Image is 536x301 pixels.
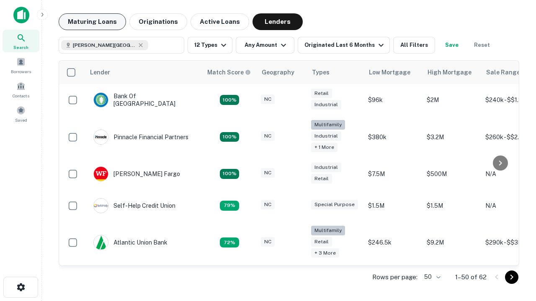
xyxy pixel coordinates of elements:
[364,158,423,190] td: $7.5M
[93,235,167,250] div: Atlantic Union Bank
[15,117,27,123] span: Saved
[13,44,28,51] span: Search
[261,168,275,178] div: NC
[93,166,180,181] div: [PERSON_NAME] Fargo
[261,131,275,141] div: NC
[307,61,364,84] th: Types
[13,7,29,23] img: capitalize-icon.png
[85,61,202,84] th: Lender
[311,131,341,141] div: Industrial
[423,190,481,222] td: $1.5M
[253,13,303,30] button: Lenders
[220,169,239,179] div: Matching Properties: 14, hasApolloMatch: undefined
[423,84,481,116] td: $2M
[191,13,249,30] button: Active Loans
[311,174,332,184] div: Retail
[423,116,481,158] td: $3.2M
[261,237,275,247] div: NC
[11,68,31,75] span: Borrowers
[73,41,136,49] span: [PERSON_NAME][GEOGRAPHIC_DATA], [GEOGRAPHIC_DATA]
[428,67,472,77] div: High Mortgage
[59,13,126,30] button: Maturing Loans
[220,132,239,142] div: Matching Properties: 25, hasApolloMatch: undefined
[188,37,232,54] button: 12 Types
[304,40,386,50] div: Originated Last 6 Months
[311,120,345,130] div: Multifamily
[207,68,249,77] h6: Match Score
[364,84,423,116] td: $96k
[93,198,175,213] div: Self-help Credit Union
[469,37,495,54] button: Reset
[94,199,108,213] img: picture
[207,68,251,77] div: Capitalize uses an advanced AI algorithm to match your search with the best lender. The match sco...
[90,67,110,77] div: Lender
[311,237,332,247] div: Retail
[261,200,275,209] div: NC
[94,167,108,181] img: picture
[3,30,39,52] a: Search
[311,89,332,98] div: Retail
[455,272,487,282] p: 1–50 of 62
[311,163,341,172] div: Industrial
[236,37,294,54] button: Any Amount
[94,130,108,144] img: picture
[129,13,187,30] button: Originations
[3,78,39,101] a: Contacts
[298,37,390,54] button: Originated Last 6 Months
[369,67,410,77] div: Low Mortgage
[261,94,275,104] div: NC
[494,207,536,247] iframe: Chat Widget
[220,95,239,105] div: Matching Properties: 14, hasApolloMatch: undefined
[262,67,294,77] div: Geography
[372,272,417,282] p: Rows per page:
[3,102,39,125] a: Saved
[3,54,39,77] a: Borrowers
[311,248,339,258] div: + 3 more
[505,270,518,284] button: Go to next page
[438,37,465,54] button: Save your search to get updates of matches that match your search criteria.
[202,61,257,84] th: Capitalize uses an advanced AI algorithm to match your search with the best lender. The match sco...
[94,93,108,107] img: picture
[94,235,108,250] img: picture
[423,158,481,190] td: $500M
[220,237,239,247] div: Matching Properties: 10, hasApolloMatch: undefined
[423,222,481,264] td: $9.2M
[312,67,330,77] div: Types
[220,201,239,211] div: Matching Properties: 11, hasApolloMatch: undefined
[257,61,307,84] th: Geography
[364,190,423,222] td: $1.5M
[423,61,481,84] th: High Mortgage
[93,130,188,145] div: Pinnacle Financial Partners
[311,100,341,110] div: Industrial
[311,226,345,235] div: Multifamily
[364,222,423,264] td: $246.5k
[486,67,520,77] div: Sale Range
[364,61,423,84] th: Low Mortgage
[311,200,358,209] div: Special Purpose
[311,143,338,152] div: + 1 more
[393,37,435,54] button: All Filters
[93,92,194,107] div: Bank Of [GEOGRAPHIC_DATA]
[364,116,423,158] td: $380k
[13,92,29,99] span: Contacts
[421,271,442,283] div: 50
